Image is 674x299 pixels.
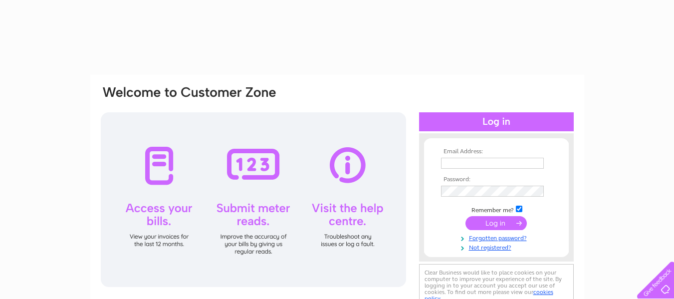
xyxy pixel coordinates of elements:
[441,233,554,242] a: Forgotten password?
[465,216,527,230] input: Submit
[439,204,554,214] td: Remember me?
[441,242,554,252] a: Not registered?
[439,148,554,155] th: Email Address:
[439,176,554,183] th: Password:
